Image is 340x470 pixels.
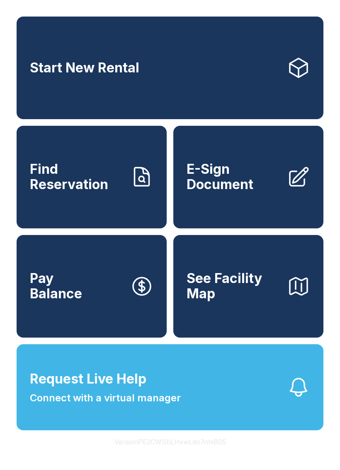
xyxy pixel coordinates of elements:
span: Request Live Help [30,369,146,389]
a: E-Sign Document [173,126,323,228]
a: Find Reservation [17,126,167,228]
span: Connect with a virtual manager [30,391,181,405]
button: See Facility Map [173,235,323,338]
span: Pay Balance [30,271,82,301]
span: Find Reservation [30,162,124,192]
span: See Facility Map [187,271,280,301]
button: VersionPE2CWShLHxwLdo7nhiB05 [108,430,233,453]
span: Start New Rental [30,60,139,76]
span: E-Sign Document [187,162,280,192]
a: Start New Rental [17,17,323,119]
button: Request Live HelpConnect with a virtual manager [17,344,323,430]
a: PayBalance [17,235,167,338]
